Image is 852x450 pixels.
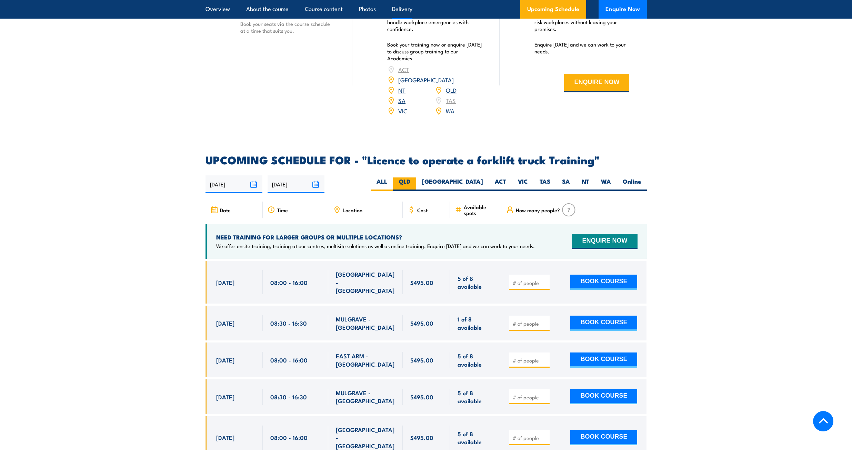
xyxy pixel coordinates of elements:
[534,177,556,191] label: TAS
[595,177,617,191] label: WA
[387,41,482,62] p: Book your training now or enquire [DATE] to discuss group training to our Academies
[417,207,428,213] span: Cost
[513,279,547,286] input: # of people
[270,393,307,401] span: 08:30 - 16:30
[398,75,454,84] a: [GEOGRAPHIC_DATA]
[516,207,560,213] span: How many people?
[410,393,433,401] span: $495.00
[410,278,433,286] span: $495.00
[410,356,433,364] span: $495.00
[458,274,494,290] span: 5 of 8 available
[464,204,497,216] span: Available spots
[270,319,307,327] span: 08:30 - 16:30
[416,177,489,191] label: [GEOGRAPHIC_DATA]
[617,177,647,191] label: Online
[458,315,494,331] span: 1 of 8 available
[398,106,407,115] a: VIC
[216,278,234,286] span: [DATE]
[336,426,395,450] span: [GEOGRAPHIC_DATA] - [GEOGRAPHIC_DATA]
[336,315,395,331] span: MULGRAVE - [GEOGRAPHIC_DATA]
[216,233,535,241] h4: NEED TRAINING FOR LARGER GROUPS OR MULTIPLE LOCATIONS?
[534,41,630,55] p: Enquire [DATE] and we can work to your needs.
[216,433,234,441] span: [DATE]
[270,433,308,441] span: 08:00 - 16:00
[371,177,393,191] label: ALL
[220,207,231,213] span: Date
[277,207,288,213] span: Time
[398,86,405,94] a: NT
[570,389,637,404] button: BOOK COURSE
[270,356,308,364] span: 08:00 - 16:00
[513,320,547,327] input: # of people
[270,278,308,286] span: 08:00 - 16:00
[570,316,637,331] button: BOOK COURSE
[216,393,234,401] span: [DATE]
[336,352,395,368] span: EAST ARM - [GEOGRAPHIC_DATA]
[268,175,324,193] input: To date
[216,319,234,327] span: [DATE]
[393,177,416,191] label: QLD
[398,96,405,104] a: SA
[489,177,512,191] label: ACT
[556,177,576,191] label: SA
[513,357,547,364] input: # of people
[240,20,335,34] p: Book your seats via the course schedule at a time that suits you.
[570,352,637,368] button: BOOK COURSE
[216,356,234,364] span: [DATE]
[513,394,547,401] input: # of people
[513,434,547,441] input: # of people
[570,430,637,445] button: BOOK COURSE
[206,175,262,193] input: From date
[564,74,629,92] button: ENQUIRE NOW
[336,270,395,294] span: [GEOGRAPHIC_DATA] - [GEOGRAPHIC_DATA]
[216,243,535,249] p: We offer onsite training, training at our centres, multisite solutions as well as online training...
[410,433,433,441] span: $495.00
[446,86,457,94] a: QLD
[458,430,494,446] span: 5 of 8 available
[206,155,647,164] h2: UPCOMING SCHEDULE FOR - "Licence to operate a forklift truck Training"
[458,389,494,405] span: 5 of 8 available
[336,389,395,405] span: MULGRAVE - [GEOGRAPHIC_DATA]
[343,207,362,213] span: Location
[410,319,433,327] span: $495.00
[570,275,637,290] button: BOOK COURSE
[572,234,637,249] button: ENQUIRE NOW
[446,106,454,115] a: WA
[576,177,595,191] label: NT
[458,352,494,368] span: 5 of 8 available
[512,177,534,191] label: VIC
